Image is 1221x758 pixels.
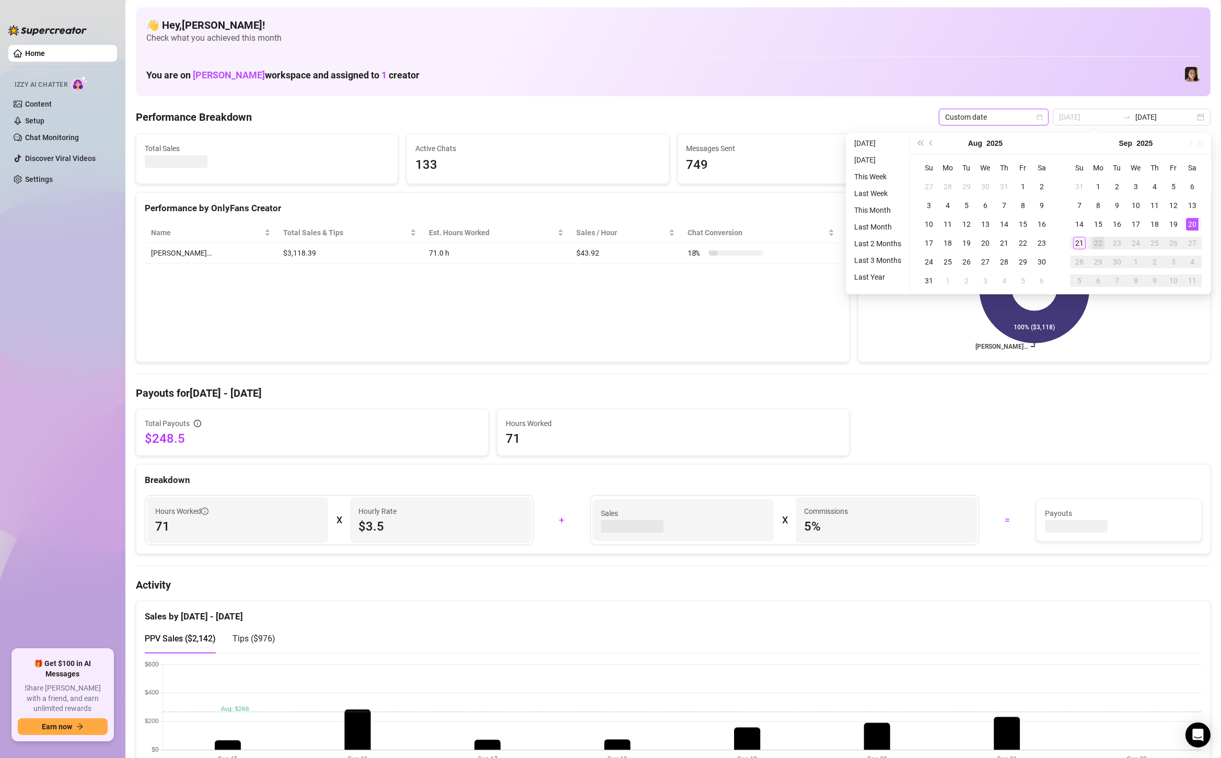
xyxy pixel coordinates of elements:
span: 749 [687,155,931,175]
td: 2025-09-01 [938,271,957,290]
div: 15 [1092,218,1104,231]
div: 5 [960,199,973,212]
h4: Performance Breakdown [136,110,252,124]
td: 2025-08-16 [1032,215,1051,234]
td: 2025-07-28 [938,177,957,196]
td: 2025-08-13 [976,215,995,234]
div: 2 [1111,180,1123,193]
div: + [540,512,584,529]
td: 2025-08-04 [938,196,957,215]
div: 5 [1167,180,1180,193]
span: Sales / Hour [576,227,667,238]
td: 2025-10-08 [1126,271,1145,290]
td: 2025-08-20 [976,234,995,252]
th: Tu [957,158,976,177]
div: 6 [1036,274,1048,287]
td: 2025-08-24 [920,252,938,271]
div: 28 [1073,256,1086,268]
span: calendar [1037,114,1043,120]
td: 71.0 h [423,243,570,263]
img: Luna [1185,67,1200,82]
td: 2025-08-22 [1014,234,1032,252]
td: 2025-09-16 [1108,215,1126,234]
td: 2025-09-26 [1164,234,1183,252]
td: 2025-09-10 [1126,196,1145,215]
div: 29 [1017,256,1029,268]
div: 5 [1073,274,1086,287]
span: arrow-right [76,723,84,730]
td: 2025-09-04 [995,271,1014,290]
td: 2025-09-05 [1014,271,1032,290]
div: 2 [1036,180,1048,193]
td: 2025-09-15 [1089,215,1108,234]
h1: You are on workspace and assigned to creator [146,70,420,81]
div: 17 [923,237,935,249]
div: 9 [1036,199,1048,212]
span: Active Chats [415,143,660,154]
div: 4 [1186,256,1199,268]
th: Su [920,158,938,177]
h4: Payouts for [DATE] - [DATE] [136,386,1211,400]
input: End date [1135,111,1195,123]
span: $3.5 [358,518,523,535]
article: Hourly Rate [358,506,397,517]
div: 23 [1036,237,1048,249]
td: 2025-08-26 [957,252,976,271]
td: 2025-09-25 [1145,234,1164,252]
th: Chat Conversion [681,223,841,243]
div: 1 [1130,256,1142,268]
div: 8 [1092,199,1104,212]
div: 21 [1073,237,1086,249]
td: 2025-08-29 [1014,252,1032,271]
td: 2025-09-27 [1183,234,1202,252]
td: 2025-10-01 [1126,252,1145,271]
th: Mo [1089,158,1108,177]
div: X [336,512,342,529]
button: Choose a month [968,133,982,154]
th: Tu [1108,158,1126,177]
span: Total Payouts [145,418,190,429]
span: Total Sales & Tips [283,227,409,238]
td: 2025-08-01 [1014,177,1032,196]
div: 16 [1111,218,1123,231]
div: 15 [1017,218,1029,231]
div: 25 [941,256,954,268]
td: 2025-10-03 [1164,252,1183,271]
th: Fr [1014,158,1032,177]
td: 2025-09-11 [1145,196,1164,215]
td: 2025-08-10 [920,215,938,234]
span: 🎁 Get $100 in AI Messages [18,659,108,679]
div: 1 [1017,180,1029,193]
span: Share [PERSON_NAME] with a friend, and earn unlimited rewards [18,683,108,714]
img: AI Chatter [72,76,88,91]
td: 2025-09-06 [1183,177,1202,196]
span: Custom date [945,109,1042,125]
a: Discover Viral Videos [25,154,96,163]
td: $3,118.39 [277,243,423,263]
span: Tips ( $976 ) [232,634,275,644]
div: 2 [1148,256,1161,268]
div: 28 [998,256,1010,268]
div: 31 [1073,180,1086,193]
td: 2025-10-10 [1164,271,1183,290]
td: 2025-08-06 [976,196,995,215]
div: 10 [1130,199,1142,212]
li: [DATE] [850,154,905,166]
td: 2025-08-11 [938,215,957,234]
th: Th [1145,158,1164,177]
div: 25 [1148,237,1161,249]
td: 2025-10-04 [1183,252,1202,271]
li: This Month [850,204,905,216]
div: 4 [1148,180,1161,193]
td: 2025-09-29 [1089,252,1108,271]
div: 28 [941,180,954,193]
td: 2025-09-28 [1070,252,1089,271]
span: $248.5 [145,430,480,447]
span: Check what you achieved this month [146,32,1200,44]
td: 2025-09-21 [1070,234,1089,252]
a: Chat Monitoring [25,133,79,142]
li: This Week [850,170,905,183]
span: to [1123,113,1131,121]
li: [DATE] [850,137,905,150]
div: 19 [960,237,973,249]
